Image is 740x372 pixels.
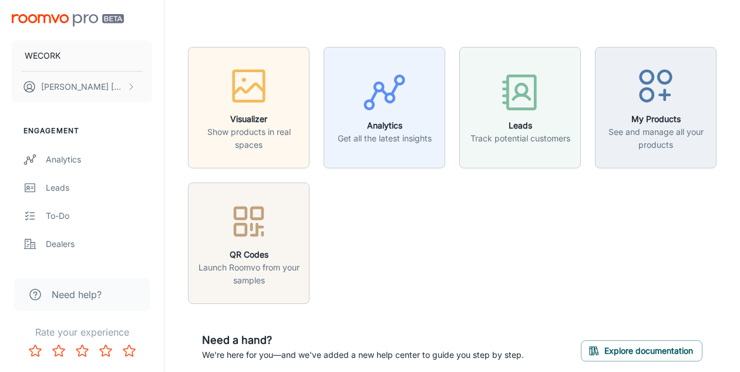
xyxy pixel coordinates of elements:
[459,101,581,113] a: LeadsTrack potential customers
[9,325,154,339] p: Rate your experience
[41,80,124,93] p: [PERSON_NAME] [PERSON_NAME]
[595,47,717,168] button: My ProductsSee and manage all your products
[459,47,581,168] button: LeadsTrack potential customers
[581,344,702,356] a: Explore documentation
[324,47,445,168] button: AnalyticsGet all the latest insights
[470,132,570,145] p: Track potential customers
[117,339,141,363] button: Rate 5 star
[46,209,152,222] div: To-do
[12,40,152,71] button: WECORK
[581,340,702,361] button: Explore documentation
[25,49,60,62] p: WECORK
[52,288,102,302] span: Need help?
[196,261,302,287] p: Launch Roomvo from your samples
[23,339,47,363] button: Rate 1 star
[595,101,717,113] a: My ProductsSee and manage all your products
[12,14,124,26] img: Roomvo PRO Beta
[196,248,302,261] h6: QR Codes
[324,101,445,113] a: AnalyticsGet all the latest insights
[188,47,310,168] button: VisualizerShow products in real spaces
[338,119,432,132] h6: Analytics
[46,153,152,166] div: Analytics
[12,72,152,102] button: [PERSON_NAME] [PERSON_NAME]
[188,182,310,304] button: QR CodesLaunch Roomvo from your samples
[202,349,524,361] p: We're here for you—and we've added a new help center to guide you step by step.
[47,339,70,363] button: Rate 2 star
[603,126,709,151] p: See and manage all your products
[470,119,570,132] h6: Leads
[338,132,432,145] p: Get all the latest insights
[46,238,152,251] div: Dealers
[603,113,709,126] h6: My Products
[202,332,524,349] h6: Need a hand?
[46,181,152,194] div: Leads
[196,126,302,151] p: Show products in real spaces
[196,113,302,126] h6: Visualizer
[94,339,117,363] button: Rate 4 star
[188,236,310,248] a: QR CodesLaunch Roomvo from your samples
[70,339,94,363] button: Rate 3 star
